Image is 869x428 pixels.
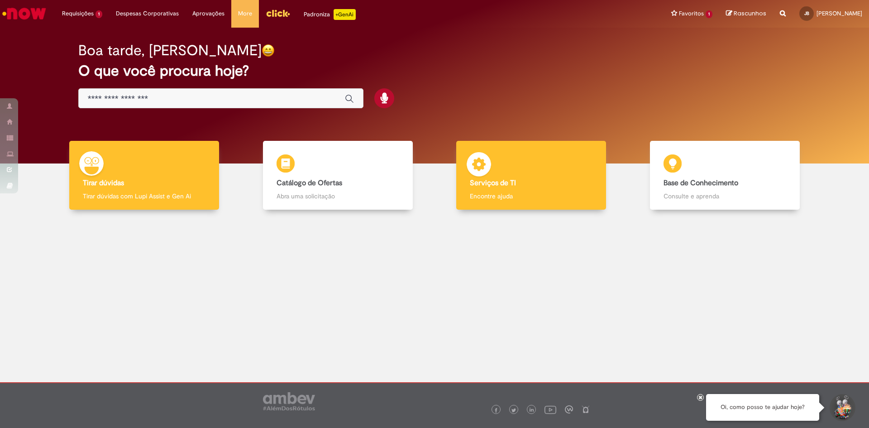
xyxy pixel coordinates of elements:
p: Encontre ajuda [470,192,592,201]
a: Tirar dúvidas Tirar dúvidas com Lupi Assist e Gen Ai [48,141,241,210]
span: Favoritos [679,9,704,18]
img: logo_footer_naosei.png [582,405,590,414]
img: logo_footer_facebook.png [494,408,498,413]
img: logo_footer_youtube.png [544,404,556,415]
a: Rascunhos [726,10,766,18]
b: Base de Conhecimento [664,178,738,188]
p: Consulte e aprenda [664,192,786,201]
img: logo_footer_twitter.png [511,408,516,413]
span: Requisições [62,9,94,18]
h2: Boa tarde, [PERSON_NAME] [78,43,262,58]
img: ServiceNow [1,5,48,23]
span: Despesas Corporativas [116,9,179,18]
span: 1 [95,10,102,18]
span: JB [804,10,809,16]
b: Serviços de TI [470,178,516,188]
h2: O que você procura hoje? [78,63,791,79]
span: Aprovações [192,9,224,18]
span: [PERSON_NAME] [816,10,862,17]
span: More [238,9,252,18]
img: logo_footer_ambev_rotulo_gray.png [263,392,315,410]
b: Catálogo de Ofertas [277,178,342,188]
p: Abra uma solicitação [277,192,399,201]
p: Tirar dúvidas com Lupi Assist e Gen Ai [83,192,205,201]
p: +GenAi [334,9,356,20]
button: Iniciar Conversa de Suporte [828,394,855,421]
a: Serviços de TI Encontre ajuda [434,141,628,210]
img: happy-face.png [262,44,275,57]
a: Catálogo de Ofertas Abra uma solicitação [241,141,435,210]
span: Rascunhos [734,9,766,18]
div: Padroniza [304,9,356,20]
a: Base de Conhecimento Consulte e aprenda [628,141,822,210]
span: 1 [706,10,712,18]
img: click_logo_yellow_360x200.png [266,6,290,20]
div: Oi, como posso te ajudar hoje? [706,394,819,421]
img: logo_footer_workplace.png [565,405,573,414]
b: Tirar dúvidas [83,178,124,188]
img: logo_footer_linkedin.png [530,408,534,413]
